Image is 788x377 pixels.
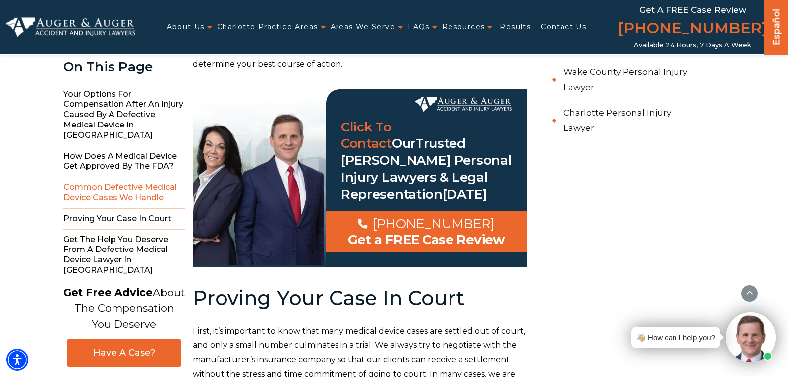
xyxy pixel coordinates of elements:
[63,285,185,332] p: About The Compensation You Deserve
[63,60,185,74] div: On This Page
[341,119,392,152] a: Click To Contact
[167,17,205,37] a: About Us
[341,135,511,202] span: Trusted [PERSON_NAME] Personal Injury Lawyers & Legal Representation
[77,347,171,359] span: Have A Case?
[442,17,485,37] a: Resources
[63,230,185,281] span: Get the Help You Deserve from a Defective Medical Device Lawyer in [GEOGRAPHIC_DATA]
[63,84,185,146] span: Your Options for Compensation After an Injury Caused by a Defective Medical Device in [GEOGRAPHIC...
[358,216,495,232] a: [PHONE_NUMBER]
[549,59,715,100] a: Wake County Personal Injury Lawyer
[193,287,527,309] h2: Proving Your Case In Court
[6,17,135,37] img: Auger & Auger Accident and Injury Lawyers Logo
[63,146,185,178] span: How Does a Medical Device Get Approved By the FDA?
[741,285,758,302] button: scroll to up
[67,339,181,367] a: Have A Case?
[326,119,527,203] h3: Our [DATE]
[63,286,153,299] strong: Get Free Advice
[63,177,185,209] span: Common Defective Medical Device Cases We Handle
[726,312,776,362] img: Intaker widget Avatar
[348,232,505,248] span: Get a FREE Case Review
[217,17,318,37] a: Charlotte Practice Areas
[500,17,531,37] a: Results
[408,17,430,37] a: FAQs
[634,41,751,49] span: Available 24 Hours, 7 Days a Week
[636,331,715,344] div: 👋🏼 How can I help you?
[331,17,396,37] a: Areas We Serve
[549,100,715,141] a: Charlotte Personal Injury Lawyer
[618,17,767,41] a: [PHONE_NUMBER]
[541,17,586,37] a: Contact Us
[63,209,185,230] span: Proving Your Case In Court
[639,5,746,15] span: Get a FREE Case Review
[6,349,28,371] div: Accessibility Menu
